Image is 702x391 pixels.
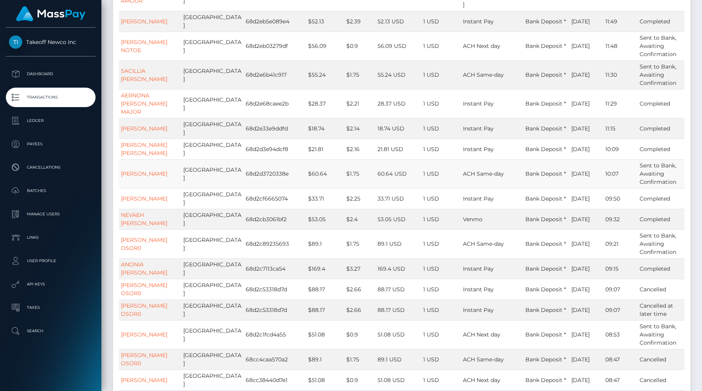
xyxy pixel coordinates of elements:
td: 1 USD [421,349,461,370]
td: 28.37 USD [376,89,421,118]
td: Sent to Bank, Awaiting Confirmation [638,159,684,188]
span: Instant Pay [463,306,494,314]
td: 68d2e6b41c917 [244,60,306,89]
td: $51.08 [306,370,344,390]
td: [GEOGRAPHIC_DATA] [181,89,244,118]
td: 68d2c53318d7d [244,279,306,299]
td: Bank Deposit * [523,159,569,188]
td: 60.64 USD [376,159,421,188]
td: 51.08 USD [376,370,421,390]
td: 08:47 [603,349,638,370]
td: 1 USD [421,139,461,159]
td: 1 USD [421,159,461,188]
td: 68d2c53318d7d [244,299,306,320]
a: NEVAEH [PERSON_NAME] [121,211,167,227]
td: 10:09 [603,139,638,159]
td: $60.64 [306,159,344,188]
td: $51.08 [306,320,344,349]
td: Bank Deposit * [523,279,569,299]
td: Cancelled [638,279,684,299]
td: 68d2c1fcd4a55 [244,320,306,349]
td: $2.25 [344,188,376,209]
a: Taxes [6,298,96,317]
a: User Profile [6,251,96,271]
td: [DATE] [569,139,603,159]
td: Cancelled at later time [638,299,684,320]
td: 51.08 USD [376,320,421,349]
td: $3.27 [344,258,376,279]
td: [DATE] [569,299,603,320]
td: Completed [638,139,684,159]
td: Completed [638,11,684,32]
p: Transactions [9,92,92,103]
a: [PERSON_NAME] [121,195,167,202]
td: [DATE] [569,32,603,60]
td: 1 USD [421,299,461,320]
a: ANONIA [PERSON_NAME] [121,261,167,276]
td: [GEOGRAPHIC_DATA] [181,159,244,188]
span: ACH Same-day [463,240,504,247]
td: 68d2cf6665074 [244,188,306,209]
td: Completed [638,188,684,209]
td: 68d2e33e9ddfd [244,118,306,139]
td: $18.74 [306,118,344,139]
a: [PERSON_NAME] OSOR0 [121,352,167,367]
td: [DATE] [569,60,603,89]
a: Manage Users [6,204,96,224]
span: ACH Next day [463,42,500,49]
td: 33.71 USD [376,188,421,209]
td: 1 USD [421,118,461,139]
td: Bank Deposit * [523,320,569,349]
td: $2.66 [344,299,376,320]
td: $2.66 [344,279,376,299]
td: 1 USD [421,32,461,60]
td: 1 USD [421,89,461,118]
span: ACH Next day [463,331,500,338]
td: 53.05 USD [376,209,421,229]
td: [GEOGRAPHIC_DATA] [181,118,244,139]
td: 21.81 USD [376,139,421,159]
td: $0.9 [344,320,376,349]
td: 1 USD [421,209,461,229]
td: $1.75 [344,349,376,370]
td: 11:29 [603,89,638,118]
td: [DATE] [569,188,603,209]
td: Bank Deposit * [523,209,569,229]
td: $1.75 [344,229,376,258]
td: 169.4 USD [376,258,421,279]
td: 68d2eb03279df [244,32,306,60]
p: Ledger [9,115,92,127]
span: ACH Same-day [463,71,504,78]
td: $1.75 [344,60,376,89]
a: [PERSON_NAME] NOTOE [121,39,167,54]
td: [GEOGRAPHIC_DATA] [181,60,244,89]
td: $28.37 [306,89,344,118]
td: [GEOGRAPHIC_DATA] [181,11,244,32]
td: 1 USD [421,11,461,32]
td: [GEOGRAPHIC_DATA] [181,299,244,320]
td: Bank Deposit * [523,258,569,279]
td: $2.21 [344,89,376,118]
a: Links [6,228,96,247]
td: [GEOGRAPHIC_DATA] [181,258,244,279]
p: Payees [9,138,92,150]
td: $89.1 [306,349,344,370]
td: 11:49 [603,11,638,32]
a: Ledger [6,111,96,130]
td: [DATE] [569,229,603,258]
td: 1 USD [421,229,461,258]
p: Batches [9,185,92,197]
p: Cancellations [9,162,92,173]
td: Sent to Bank, Awaiting Confirmation [638,229,684,258]
a: Batches [6,181,96,201]
td: 56.09 USD [376,32,421,60]
td: 1 USD [421,279,461,299]
td: 09:32 [603,209,638,229]
img: Takeoff Newco Inc [9,35,22,49]
td: Bank Deposit * [523,11,569,32]
td: [DATE] [569,11,603,32]
td: 68d2c7113ca54 [244,258,306,279]
td: Bank Deposit * [523,299,569,320]
td: Bank Deposit * [523,188,569,209]
td: $0.9 [344,32,376,60]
